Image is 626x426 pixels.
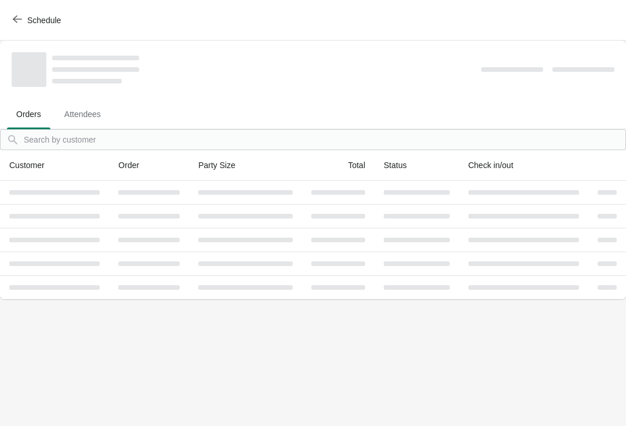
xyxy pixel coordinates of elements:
[23,129,626,150] input: Search by customer
[27,16,61,25] span: Schedule
[459,150,588,181] th: Check in/out
[6,10,70,31] button: Schedule
[7,104,50,125] span: Orders
[109,150,189,181] th: Order
[55,104,110,125] span: Attendees
[302,150,374,181] th: Total
[189,150,302,181] th: Party Size
[374,150,459,181] th: Status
